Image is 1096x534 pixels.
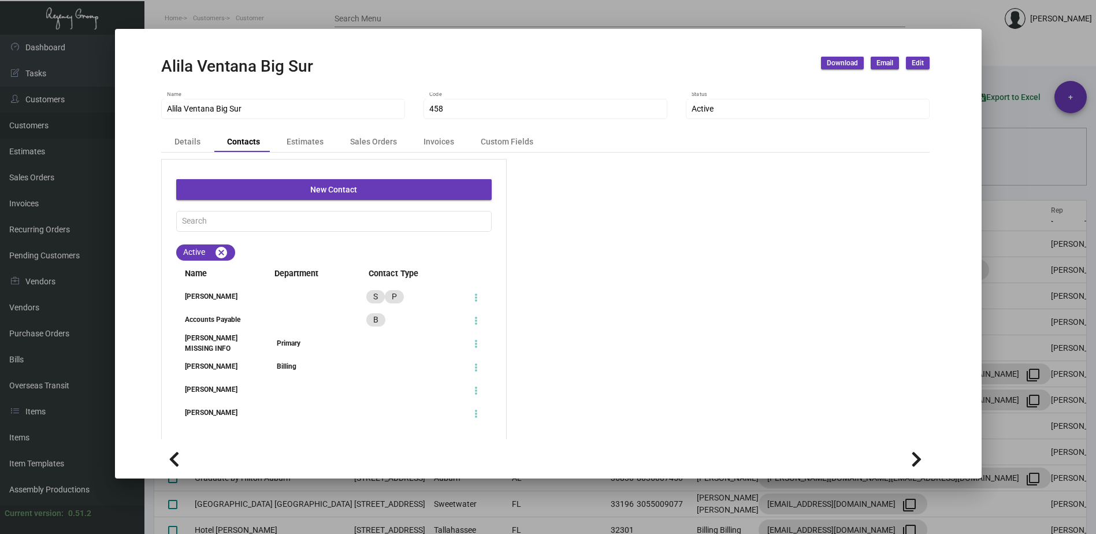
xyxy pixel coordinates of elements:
[912,58,924,68] span: Edit
[366,313,385,327] mat-chip: B
[176,384,255,395] div: [PERSON_NAME]
[161,57,313,76] h2: Alila Ventana Big Sur
[827,58,858,68] span: Download
[176,244,235,261] mat-chip: Active
[360,268,492,280] span: Contact Type
[287,136,324,148] div: Estimates
[176,407,255,418] div: [PERSON_NAME]
[366,290,385,303] mat-chip: S
[176,268,255,280] span: Name
[385,290,404,303] mat-chip: P
[277,361,296,372] div: Billing
[176,291,255,302] div: [PERSON_NAME]
[277,338,300,348] div: Primary
[692,104,714,113] span: Active
[266,268,345,280] span: Department
[227,136,260,148] div: Contacts
[423,136,454,148] div: Invoices
[876,58,893,68] span: Email
[214,246,228,259] mat-icon: cancel
[350,136,397,148] div: Sales Orders
[174,136,200,148] div: Details
[871,57,899,69] button: Email
[176,333,255,354] div: [PERSON_NAME] MISSING INFO
[310,185,357,194] span: New Contact
[68,507,91,520] div: 0.51.2
[906,57,930,69] button: Edit
[176,179,492,200] button: New Contact
[481,136,533,148] div: Custom Fields
[5,507,64,520] div: Current version:
[182,217,486,226] input: Search
[176,361,255,372] div: [PERSON_NAME]
[821,57,864,69] button: Download
[176,314,255,325] div: Accounts Payable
